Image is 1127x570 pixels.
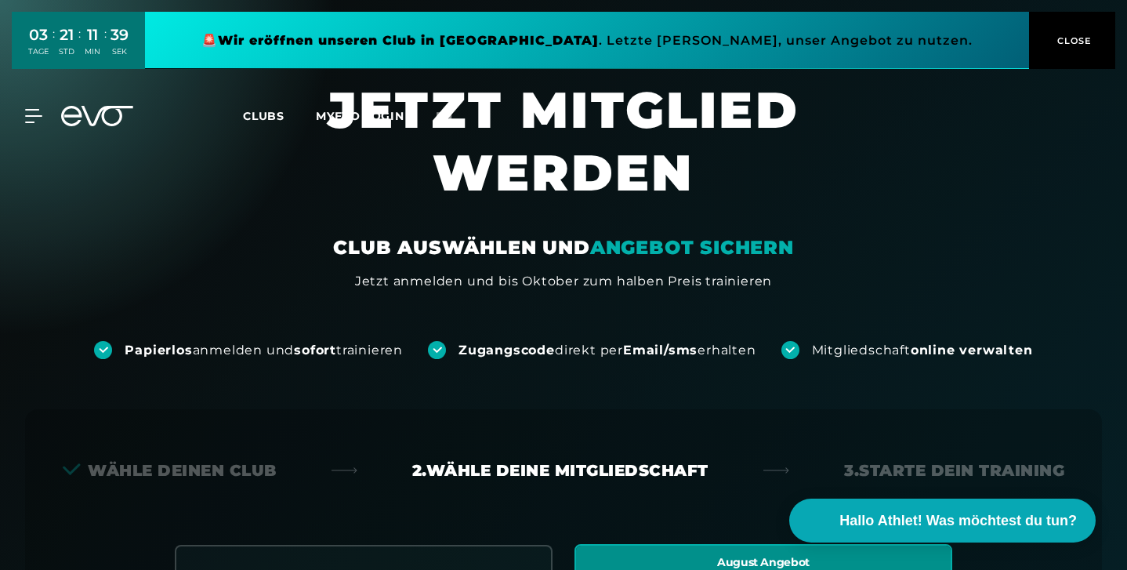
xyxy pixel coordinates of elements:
[812,342,1033,359] div: Mitgliedschaft
[85,46,100,57] div: MIN
[355,272,772,291] div: Jetzt anmelden und bis Oktober zum halben Preis trainieren
[63,459,277,481] div: Wähle deinen Club
[316,109,404,123] a: MYEVO LOGIN
[85,24,100,46] div: 11
[28,46,49,57] div: TAGE
[294,343,336,358] strong: sofort
[111,24,129,46] div: 39
[590,236,794,259] em: ANGEBOT SICHERN
[436,109,453,123] span: en
[243,109,284,123] span: Clubs
[78,25,81,67] div: :
[458,343,555,358] strong: Zugangscode
[203,78,924,235] h1: JETZT MITGLIED WERDEN
[59,24,74,46] div: 21
[333,235,793,260] div: CLUB AUSWÄHLEN UND
[1053,34,1092,48] span: CLOSE
[53,25,55,67] div: :
[28,24,49,46] div: 03
[839,510,1077,532] span: Hallo Athlet! Was möchtest du tun?
[436,107,472,125] a: en
[111,46,129,57] div: SEK
[911,343,1033,358] strong: online verwalten
[412,459,708,481] div: 2. Wähle deine Mitgliedschaft
[789,499,1096,543] button: Hallo Athlet! Was möchtest du tun?
[59,46,74,57] div: STD
[1029,12,1115,69] button: CLOSE
[844,459,1064,481] div: 3. Starte dein Training
[623,343,698,358] strong: Email/sms
[243,108,316,123] a: Clubs
[125,343,192,358] strong: Papierlos
[125,342,403,359] div: anmelden und trainieren
[104,25,107,67] div: :
[458,342,756,359] div: direkt per erhalten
